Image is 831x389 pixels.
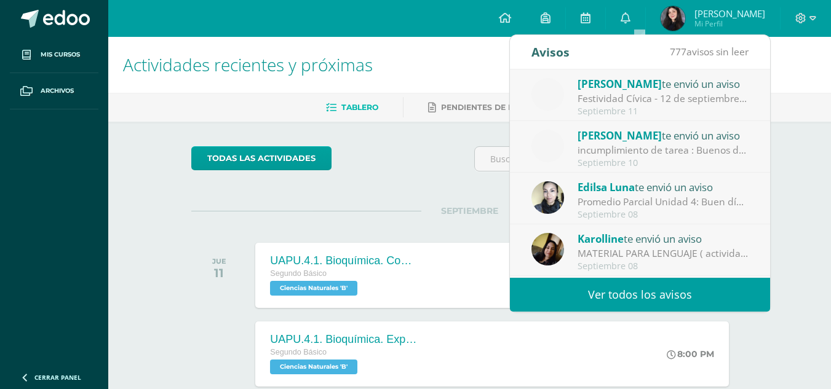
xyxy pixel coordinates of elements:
span: Tablero [341,103,378,112]
div: 8:00 PM [667,348,714,360]
span: Archivos [41,86,74,96]
span: [PERSON_NAME] [694,7,765,20]
span: Ciencias Naturales 'B' [270,281,357,296]
div: te envió un aviso [578,230,749,246]
div: JUE [212,257,226,265]
div: te envió un aviso [578,76,749,92]
div: UAPU.4.1. Bioquímica. Comic Efecto Invernadero [270,254,418,267]
img: ca38207ff64f461ec141487f36af9fbf.png [531,78,564,111]
div: Septiembre 11 [578,106,749,117]
div: Septiembre 10 [578,158,749,168]
div: te envió un aviso [578,179,749,195]
img: aeabfbe216d4830361551c5f8df01f91.png [531,130,564,162]
span: Actividades recientes y próximas [123,53,373,76]
span: Segundo Básico [270,348,327,356]
a: Archivos [10,73,98,109]
span: Segundo Básico [270,269,327,278]
img: ba9e5cd5393152a13dbc2aaa1a463603.png [661,6,685,31]
input: Busca una actividad próxima aquí... [475,147,747,171]
span: [PERSON_NAME] [578,128,662,143]
div: te envió un aviso [578,127,749,143]
span: 777 [670,45,686,58]
span: Cerrar panel [34,373,81,382]
div: Septiembre 08 [578,210,749,220]
div: Avisos [531,35,570,69]
span: Mi Perfil [694,18,765,29]
a: Pendientes de entrega [428,98,546,117]
div: incumplimiento de tarea : Buenos días, Espero que estés bien. Quería recordarte amablemente que t... [578,143,749,157]
a: Ver todos los avisos [510,278,770,312]
div: MATERIAL PARA LENGUAJE ( actividad formativa) : Buenos días estimados alumnos. Para el día de mañ... [578,246,749,261]
div: UAPU.4.1. Bioquímica. Exposición final nutriexpo [270,333,418,346]
div: Promedio Parcial Unidad 4: Buen día, Reciban un cordial saludo. La unidad 4 avanza rápidamente y ... [578,195,749,209]
span: Ciencias Naturales 'B' [270,360,357,374]
img: fb79f5a91a3aae58e4c0de196cfe63c7.png [531,233,564,265]
span: SEPTIEMBRE [421,205,518,216]
div: Septiembre 08 [578,261,749,272]
a: todas las Actividades [191,146,332,170]
span: Pendientes de entrega [441,103,546,112]
span: avisos sin leer [670,45,749,58]
div: Festividad Cívica - 12 de septiembre: Buen día estimadas familias. Comparto información de requer... [578,92,749,106]
span: [PERSON_NAME] [578,77,662,91]
img: 119c9a59dca757fc394b575038654f60.png [531,181,564,214]
a: Mis cursos [10,37,98,73]
span: Karolline [578,232,624,246]
div: 11 [212,265,226,280]
a: Tablero [326,98,378,117]
span: Mis cursos [41,50,80,60]
span: Edilsa Luna [578,180,635,194]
